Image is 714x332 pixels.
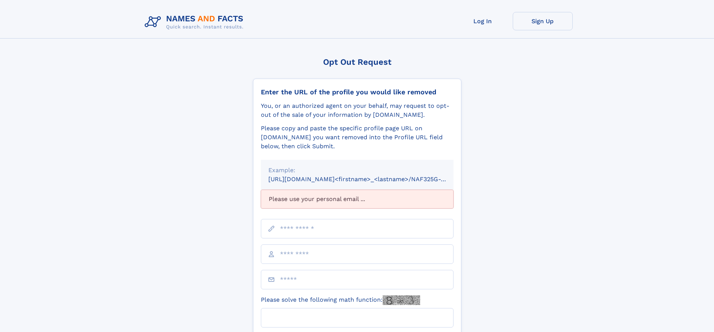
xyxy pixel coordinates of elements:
a: Log In [453,12,513,30]
div: Please copy and paste the specific profile page URL on [DOMAIN_NAME] you want removed into the Pr... [261,124,454,151]
img: Logo Names and Facts [142,12,250,32]
div: Example: [268,166,446,175]
div: Enter the URL of the profile you would like removed [261,88,454,96]
div: You, or an authorized agent on your behalf, may request to opt-out of the sale of your informatio... [261,101,454,119]
label: Please solve the following math function: [261,295,420,305]
div: Opt Out Request [253,57,461,67]
small: [URL][DOMAIN_NAME]<firstname>_<lastname>/NAF325G-xxxxxxxx [268,176,468,183]
div: Please use your personal email ... [261,190,454,208]
a: Sign Up [513,12,573,30]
